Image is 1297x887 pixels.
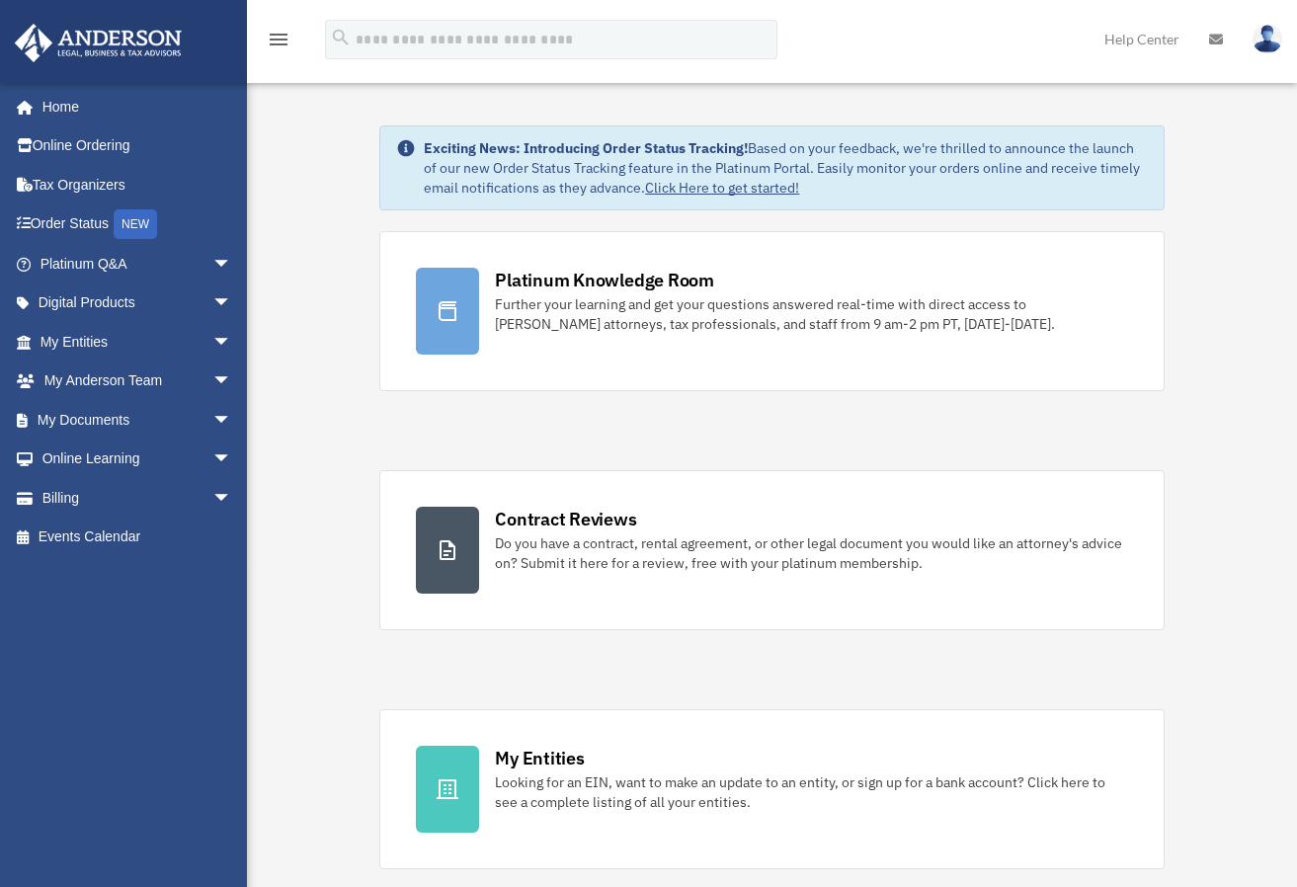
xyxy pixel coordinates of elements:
[14,165,262,204] a: Tax Organizers
[114,209,157,239] div: NEW
[14,518,262,557] a: Events Calendar
[212,322,252,363] span: arrow_drop_down
[424,139,748,157] strong: Exciting News: Introducing Order Status Tracking!
[14,478,262,518] a: Billingarrow_drop_down
[495,268,714,292] div: Platinum Knowledge Room
[14,244,262,283] a: Platinum Q&Aarrow_drop_down
[14,283,262,323] a: Digital Productsarrow_drop_down
[212,362,252,402] span: arrow_drop_down
[495,772,1127,812] div: Looking for an EIN, want to make an update to an entity, or sign up for a bank account? Click her...
[379,470,1164,630] a: Contract Reviews Do you have a contract, rental agreement, or other legal document you would like...
[645,179,799,197] a: Click Here to get started!
[495,746,584,770] div: My Entities
[424,138,1147,198] div: Based on your feedback, we're thrilled to announce the launch of our new Order Status Tracking fe...
[495,533,1127,573] div: Do you have a contract, rental agreement, or other legal document you would like an attorney's ad...
[212,400,252,441] span: arrow_drop_down
[495,294,1127,334] div: Further your learning and get your questions answered real-time with direct access to [PERSON_NAM...
[9,24,188,62] img: Anderson Advisors Platinum Portal
[212,440,252,480] span: arrow_drop_down
[212,244,252,284] span: arrow_drop_down
[14,400,262,440] a: My Documentsarrow_drop_down
[267,28,290,51] i: menu
[14,204,262,245] a: Order StatusNEW
[379,231,1164,391] a: Platinum Knowledge Room Further your learning and get your questions answered real-time with dire...
[267,35,290,51] a: menu
[212,478,252,519] span: arrow_drop_down
[14,322,262,362] a: My Entitiesarrow_drop_down
[14,87,252,126] a: Home
[330,27,352,48] i: search
[212,283,252,324] span: arrow_drop_down
[379,709,1164,869] a: My Entities Looking for an EIN, want to make an update to an entity, or sign up for a bank accoun...
[14,440,262,479] a: Online Learningarrow_drop_down
[14,126,262,166] a: Online Ordering
[1253,25,1282,53] img: User Pic
[495,507,636,531] div: Contract Reviews
[14,362,262,401] a: My Anderson Teamarrow_drop_down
